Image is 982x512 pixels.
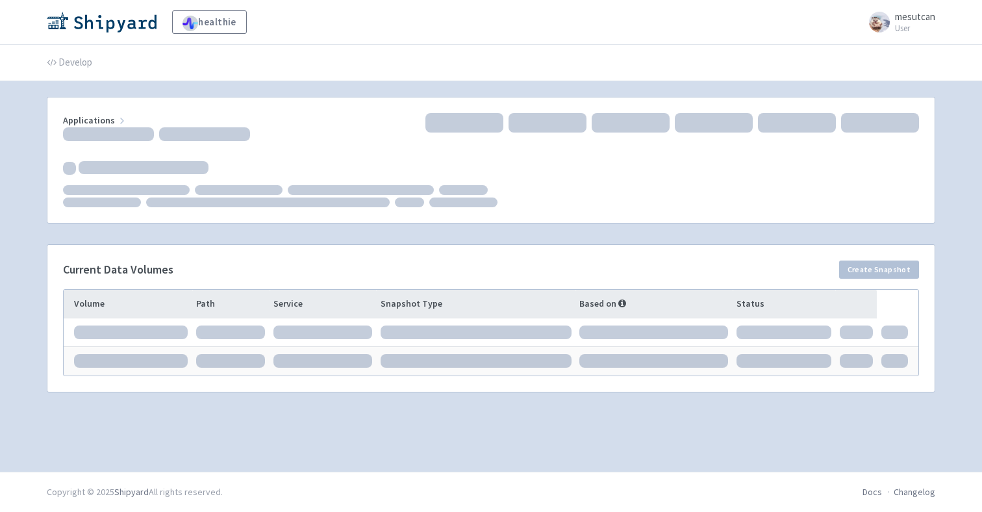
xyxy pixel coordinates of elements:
a: Docs [862,486,882,498]
th: Path [192,290,270,318]
th: Status [733,290,836,318]
a: Shipyard [114,486,149,498]
a: healthie [172,10,247,34]
a: Changelog [894,486,935,498]
button: Create Snapshot [839,261,919,279]
th: Service [270,290,377,318]
small: User [895,24,935,32]
a: mesutcan User [861,12,935,32]
div: Copyright © 2025 All rights reserved. [47,485,223,499]
img: Shipyard logo [47,12,157,32]
span: mesutcan [895,10,935,23]
th: Based on [575,290,732,318]
th: Snapshot Type [376,290,575,318]
a: Develop [47,45,92,81]
th: Volume [64,290,192,318]
span: Applications [63,114,127,126]
h4: Current Data Volumes [63,263,173,276]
